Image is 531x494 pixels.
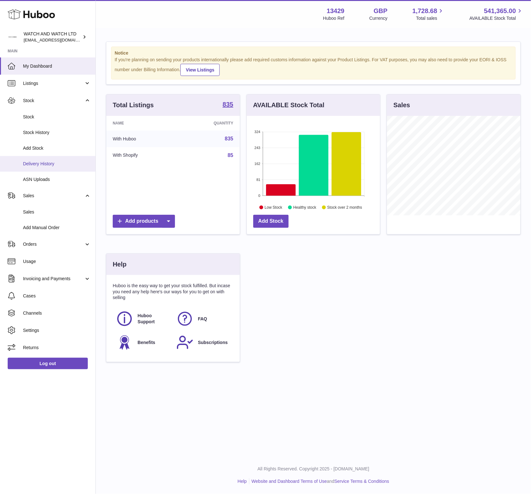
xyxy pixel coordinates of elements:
[23,80,84,86] span: Listings
[484,7,516,15] span: 541,365.00
[223,101,233,108] strong: 835
[23,130,91,136] span: Stock History
[180,64,220,76] a: View Listings
[116,310,170,327] a: Huboo Support
[254,162,260,166] text: 162
[253,215,289,228] a: Add Stock
[8,32,17,42] img: baris@watchandwatch.co.uk
[24,37,94,42] span: [EMAIL_ADDRESS][DOMAIN_NAME]
[265,205,283,210] text: Low Stock
[253,101,324,109] h3: AVAILABLE Stock Total
[334,479,389,484] a: Service Terms & Conditions
[113,101,154,109] h3: Total Listings
[113,283,233,301] p: Huboo is the easy way to get your stock fulfilled. But incase you need any help here's our ways f...
[24,31,81,43] div: WATCH AND WATCH LTD
[23,276,84,282] span: Invoicing and Payments
[116,334,170,351] a: Benefits
[23,63,91,69] span: My Dashboard
[23,293,91,299] span: Cases
[115,50,512,56] strong: Notice
[176,334,230,351] a: Subscriptions
[23,145,91,151] span: Add Stock
[225,136,233,141] a: 835
[198,340,228,346] span: Subscriptions
[138,313,169,325] span: Huboo Support
[106,116,178,131] th: Name
[254,146,260,150] text: 243
[23,114,91,120] span: Stock
[413,7,437,15] span: 1,728.68
[23,258,91,265] span: Usage
[374,7,387,15] strong: GBP
[327,205,362,210] text: Stock over 2 months
[469,15,523,21] span: AVAILABLE Stock Total
[369,15,388,21] div: Currency
[23,345,91,351] span: Returns
[416,15,444,21] span: Total sales
[8,358,88,369] a: Log out
[106,147,178,164] td: With Shopify
[252,479,327,484] a: Website and Dashboard Terms of Use
[178,116,239,131] th: Quantity
[249,478,389,484] li: and
[393,101,410,109] h3: Sales
[23,241,84,247] span: Orders
[228,153,233,158] a: 85
[469,7,523,21] a: 541,365.00 AVAILABLE Stock Total
[254,130,260,134] text: 324
[23,209,91,215] span: Sales
[327,7,345,15] strong: 13429
[198,316,207,322] span: FAQ
[238,479,247,484] a: Help
[23,193,84,199] span: Sales
[256,178,260,182] text: 81
[23,98,84,104] span: Stock
[223,101,233,109] a: 835
[413,7,445,21] a: 1,728.68 Total sales
[258,194,260,198] text: 0
[138,340,155,346] span: Benefits
[23,176,91,183] span: ASN Uploads
[23,161,91,167] span: Delivery History
[23,327,91,333] span: Settings
[115,57,512,76] div: If you're planning on sending your products internationally please add required customs informati...
[113,260,126,269] h3: Help
[323,15,345,21] div: Huboo Ref
[293,205,316,210] text: Healthy stock
[176,310,230,327] a: FAQ
[113,215,175,228] a: Add products
[106,131,178,147] td: With Huboo
[101,466,526,472] p: All Rights Reserved. Copyright 2025 - [DOMAIN_NAME]
[23,310,91,316] span: Channels
[23,225,91,231] span: Add Manual Order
